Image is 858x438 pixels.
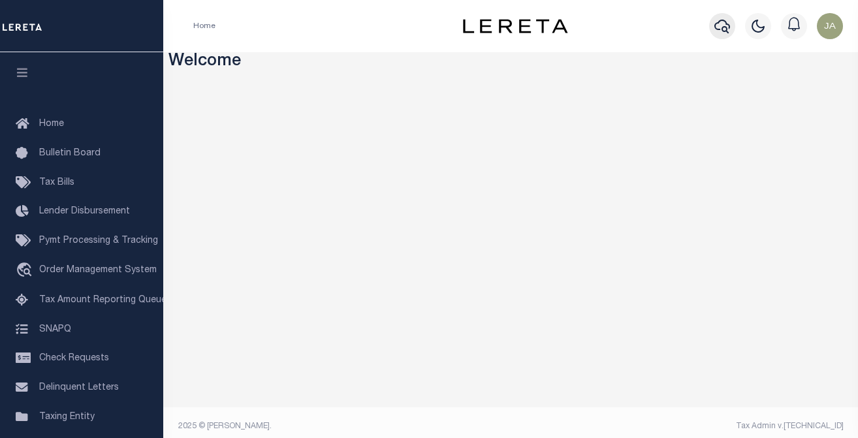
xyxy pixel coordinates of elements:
span: Pymt Processing & Tracking [39,236,158,245]
span: Taxing Entity [39,413,95,422]
span: Check Requests [39,354,109,363]
span: Delinquent Letters [39,383,119,392]
li: Home [193,20,215,32]
span: Order Management System [39,266,157,275]
h3: Welcome [168,52,853,72]
i: travel_explore [16,262,37,279]
img: logo-dark.svg [463,19,567,33]
img: svg+xml;base64,PHN2ZyB4bWxucz0iaHR0cDovL3d3dy53My5vcmcvMjAwMC9zdmciIHBvaW50ZXItZXZlbnRzPSJub25lIi... [817,13,843,39]
span: Bulletin Board [39,149,101,158]
span: Lender Disbursement [39,207,130,216]
span: Tax Bills [39,178,74,187]
span: Tax Amount Reporting Queue [39,296,167,305]
span: Home [39,119,64,129]
div: Tax Admin v.[TECHNICAL_ID] [520,420,844,432]
div: 2025 © [PERSON_NAME]. [168,420,511,432]
span: SNAPQ [39,324,71,334]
